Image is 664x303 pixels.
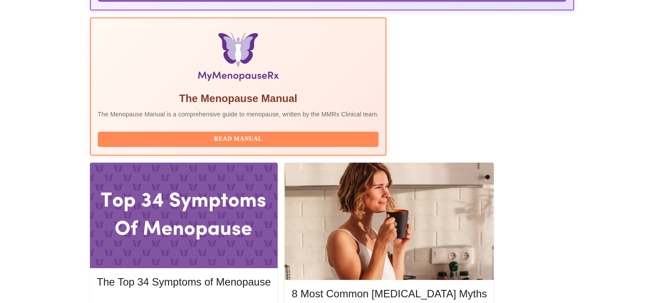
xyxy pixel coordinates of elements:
img: Menopause Manual [142,32,334,85]
h5: 8 Most Common [MEDICAL_DATA] Myths [292,287,487,301]
p: The Menopause Manual is a comprehensive guide to menopause, written by the MMRx Clinical team. [98,110,379,119]
h5: The Menopause Manual [98,92,379,106]
span: Read Manual [107,134,370,145]
button: Read Manual [98,132,379,147]
h5: The Top 34 Symptoms of Menopause [97,275,271,289]
a: Read Manual [98,135,381,142]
